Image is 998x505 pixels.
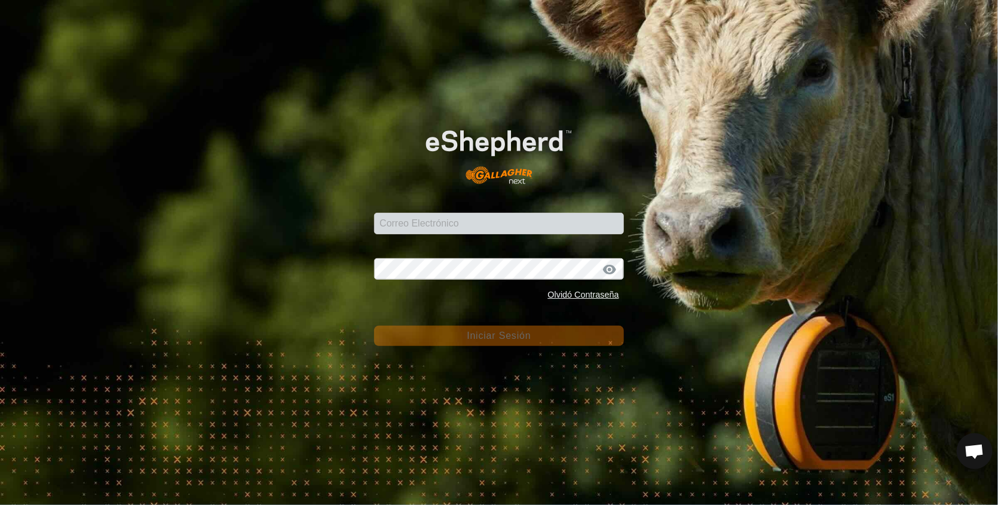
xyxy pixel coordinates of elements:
[467,330,531,341] span: Iniciar Sesión
[374,213,624,234] input: Correo Electrónico
[548,290,619,299] a: Olvidó Contraseña
[399,109,599,194] img: Logo de eShepherd
[374,326,624,346] button: Iniciar Sesión
[957,433,993,469] div: Chat abierto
